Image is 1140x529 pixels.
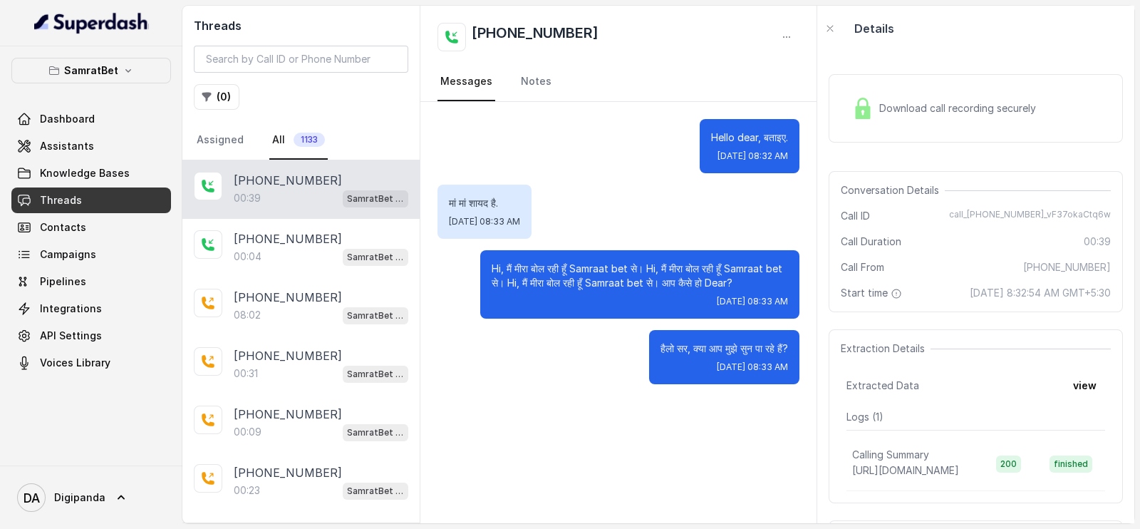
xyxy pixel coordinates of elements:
[996,456,1021,473] span: 200
[879,101,1042,115] span: Download call recording securely
[11,242,171,267] a: Campaigns
[841,235,901,249] span: Call Duration
[347,309,404,323] p: SamratBet agent
[11,58,171,83] button: SamratBet
[234,230,342,247] p: [PHONE_NUMBER]
[852,448,929,462] p: Calling Summary
[449,196,520,210] p: मां मां शायद है.
[1050,456,1092,473] span: finished
[852,464,959,476] span: [URL][DOMAIN_NAME]
[492,262,788,290] p: Hi, मैं मीरा बोल रही हूँ Samraat bet से। Hi, मैं मीरा बोल रही हूँ Samraat bet से। Hi, मैं मीरा बो...
[234,191,261,205] p: 00:39
[194,17,408,34] h2: Threads
[437,63,799,101] nav: Tabs
[347,484,404,498] p: SamratBet agent
[1064,373,1105,399] button: view
[472,23,598,51] h2: [PHONE_NUMBER]
[234,289,342,306] p: [PHONE_NUMBER]
[437,63,495,101] a: Messages
[11,323,171,349] a: API Settings
[949,209,1111,223] span: call_[PHONE_NUMBER]_vF37okaCtq6w
[11,133,171,159] a: Assistants
[40,112,95,126] span: Dashboard
[40,220,86,235] span: Contacts
[11,106,171,132] a: Dashboard
[1084,235,1111,249] span: 00:39
[717,361,788,373] span: [DATE] 08:33 AM
[24,491,40,505] text: DA
[40,139,94,153] span: Assistants
[846,379,919,393] span: Extracted Data
[234,406,342,423] p: [PHONE_NUMBER]
[11,188,171,213] a: Threads
[40,274,86,289] span: Pipelines
[54,491,105,505] span: Digipanda
[518,63,554,101] a: Notes
[34,11,149,34] img: light.svg
[234,347,342,364] p: [PHONE_NUMBER]
[660,341,788,356] p: हैलो सर, क्या आप मुझे सुन पा रहे हैं?
[841,286,905,300] span: Start time
[194,46,408,73] input: Search by Call ID or Phone Number
[1023,260,1111,274] span: [PHONE_NUMBER]
[234,366,258,381] p: 00:31
[852,98,874,119] img: Lock Icon
[40,329,102,343] span: API Settings
[11,350,171,376] a: Voices Library
[269,121,328,160] a: All1133
[11,215,171,240] a: Contacts
[347,367,404,381] p: SamratBet agent
[347,250,404,264] p: SamratBet agent
[717,150,788,162] span: [DATE] 08:32 AM
[234,425,261,439] p: 00:09
[234,464,342,481] p: [PHONE_NUMBER]
[347,426,404,440] p: SamratBet agent
[846,410,1105,424] p: Logs ( 1 )
[711,130,788,145] p: Hello dear, बताइए.
[234,250,261,264] p: 00:04
[294,133,325,147] span: 1133
[970,286,1111,300] span: [DATE] 8:32:54 AM GMT+5:30
[194,121,247,160] a: Assigned
[841,341,931,356] span: Extraction Details
[11,296,171,322] a: Integrations
[11,478,171,518] a: Digipanda
[449,216,520,227] span: [DATE] 08:33 AM
[234,483,260,498] p: 00:23
[841,183,945,197] span: Conversation Details
[40,302,102,316] span: Integrations
[234,308,261,322] p: 08:02
[841,260,884,274] span: Call From
[11,160,171,186] a: Knowledge Bases
[841,209,870,223] span: Call ID
[194,84,239,110] button: (0)
[347,192,404,206] p: SamratBet agent
[11,269,171,294] a: Pipelines
[64,62,118,79] p: SamratBet
[40,193,82,207] span: Threads
[234,172,342,189] p: [PHONE_NUMBER]
[194,121,408,160] nav: Tabs
[717,296,788,307] span: [DATE] 08:33 AM
[40,247,96,262] span: Campaigns
[40,166,130,180] span: Knowledge Bases
[854,20,894,37] p: Details
[40,356,110,370] span: Voices Library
